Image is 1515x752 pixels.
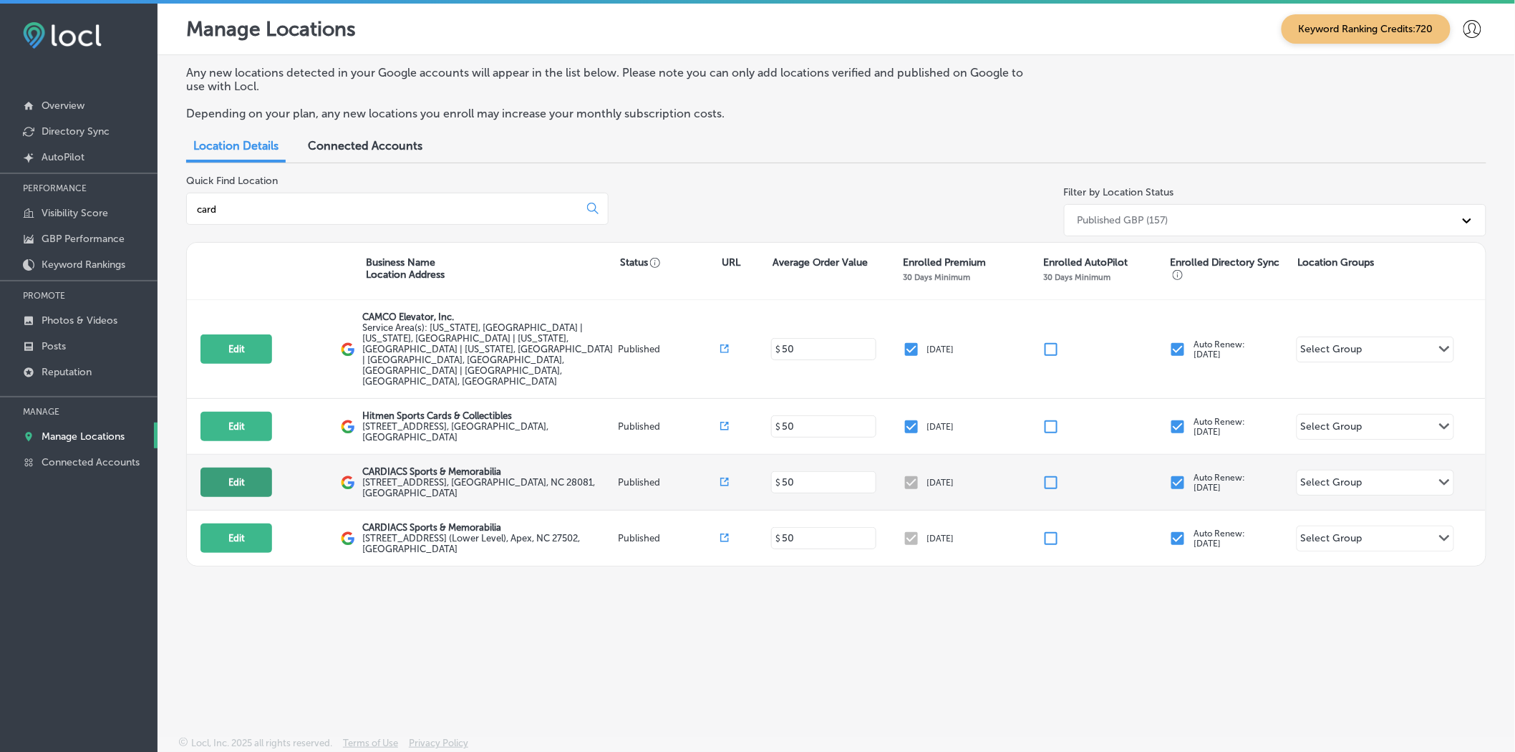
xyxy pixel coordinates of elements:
[362,322,613,387] span: Texas, USA | Arkansas, USA | Oklahoma, USA | Louisiana, USA | Caddo Parish, LA, USA | Bossier Par...
[904,256,987,269] p: Enrolled Premium
[618,477,720,488] p: Published
[362,410,614,421] p: Hitmen Sports Cards & Collectibles
[618,533,720,544] p: Published
[927,478,954,488] p: [DATE]
[775,534,780,544] p: $
[1171,256,1291,281] p: Enrolled Directory Sync
[193,139,279,153] span: Location Details
[618,344,720,355] p: Published
[1301,476,1362,493] div: Select Group
[42,151,84,163] p: AutoPilot
[1043,272,1110,282] p: 30 Days Minimum
[1064,186,1174,198] label: Filter by Location Status
[42,207,108,219] p: Visibility Score
[1043,256,1128,269] p: Enrolled AutoPilot
[42,430,125,443] p: Manage Locations
[191,738,332,748] p: Locl, Inc. 2025 all rights reserved.
[927,422,954,432] p: [DATE]
[362,466,614,477] p: CARDIACS Sports & Memorabilia
[927,344,954,355] p: [DATE]
[200,524,272,553] button: Edit
[1194,417,1245,437] p: Auto Renew: [DATE]
[1194,339,1245,360] p: Auto Renew: [DATE]
[42,233,125,245] p: GBP Performance
[341,342,355,357] img: logo
[341,476,355,490] img: logo
[341,531,355,546] img: logo
[362,522,614,533] p: CARDIACS Sports & Memorabilia
[42,100,84,112] p: Overview
[1194,529,1245,549] p: Auto Renew: [DATE]
[362,477,614,498] label: [STREET_ADDRESS] , [GEOGRAPHIC_DATA], NC 28081, [GEOGRAPHIC_DATA]
[904,272,971,282] p: 30 Days Minimum
[362,312,614,322] p: CAMCO Elevator, Inc.
[186,17,356,41] p: Manage Locations
[308,139,422,153] span: Connected Accounts
[186,107,1031,120] p: Depending on your plan, any new locations you enroll may increase your monthly subscription costs.
[1301,532,1362,549] div: Select Group
[1282,14,1451,44] span: Keyword Ranking Credits: 720
[200,468,272,497] button: Edit
[186,175,278,187] label: Quick Find Location
[42,456,140,468] p: Connected Accounts
[620,256,722,269] p: Status
[42,314,117,327] p: Photos & Videos
[341,420,355,434] img: logo
[23,22,102,49] img: fda3e92497d09a02dc62c9cd864e3231.png
[722,256,740,269] p: URL
[366,256,445,281] p: Business Name Location Address
[200,334,272,364] button: Edit
[775,344,780,355] p: $
[1301,420,1362,437] div: Select Group
[195,203,576,216] input: All Locations
[42,340,66,352] p: Posts
[1078,214,1168,226] div: Published GBP (157)
[200,412,272,441] button: Edit
[42,125,110,138] p: Directory Sync
[42,259,125,271] p: Keyword Rankings
[775,422,780,432] p: $
[1297,256,1374,269] p: Location Groups
[1194,473,1245,493] p: Auto Renew: [DATE]
[927,534,954,544] p: [DATE]
[618,421,720,432] p: Published
[362,421,614,443] label: [STREET_ADDRESS] , [GEOGRAPHIC_DATA], [GEOGRAPHIC_DATA]
[186,66,1031,93] p: Any new locations detected in your Google accounts will appear in the list below. Please note you...
[1301,343,1362,360] div: Select Group
[773,256,868,269] p: Average Order Value
[362,533,614,554] label: [STREET_ADDRESS] (Lower Level) , Apex, NC 27502, [GEOGRAPHIC_DATA]
[775,478,780,488] p: $
[42,366,92,378] p: Reputation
